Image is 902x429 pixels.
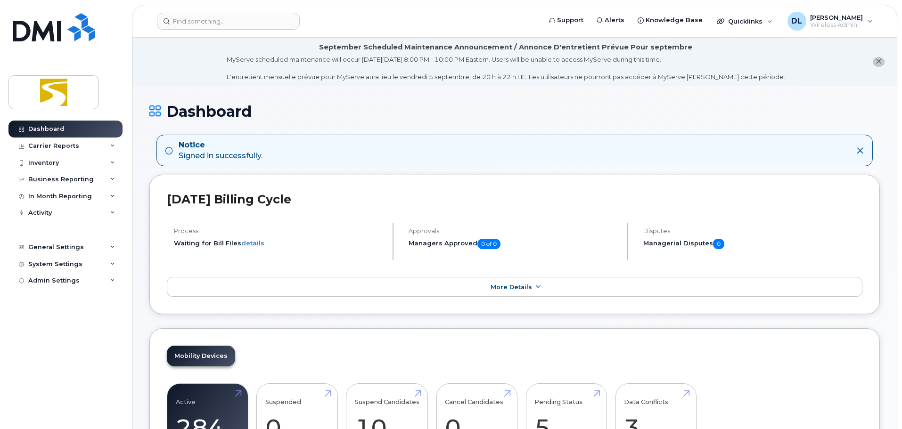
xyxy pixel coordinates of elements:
[319,42,692,52] div: September Scheduled Maintenance Announcement / Annonce D'entretient Prévue Pour septembre
[167,346,235,366] a: Mobility Devices
[491,283,532,291] span: More Details
[174,239,385,248] li: Waiting for Bill Files
[227,55,785,81] div: MyServe scheduled maintenance will occur [DATE][DATE] 8:00 PM - 10:00 PM Eastern. Users will be u...
[409,239,619,249] h5: Managers Approved
[174,227,385,235] h4: Process
[409,227,619,235] h4: Approvals
[149,103,880,120] h1: Dashboard
[873,57,885,67] button: close notification
[179,140,262,162] div: Signed in successfully.
[477,239,500,249] span: 0 of 0
[713,239,724,249] span: 0
[643,239,862,249] h5: Managerial Disputes
[643,227,862,235] h4: Disputes
[167,192,862,206] h2: [DATE] Billing Cycle
[241,239,264,247] a: details
[179,140,262,151] strong: Notice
